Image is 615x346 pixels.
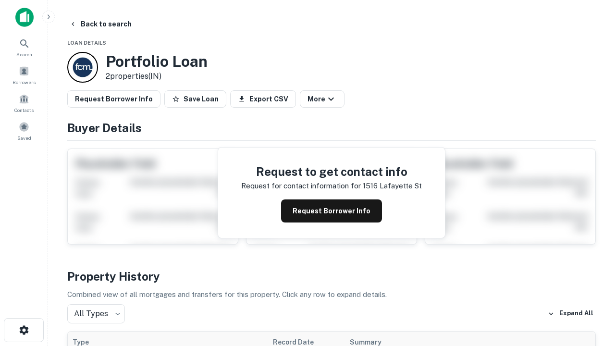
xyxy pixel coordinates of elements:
h3: Portfolio Loan [106,52,208,71]
span: Borrowers [12,78,36,86]
div: All Types [67,304,125,323]
p: 1516 lafayette st [363,180,422,192]
iframe: Chat Widget [567,269,615,315]
button: Back to search [65,15,135,33]
button: Export CSV [230,90,296,108]
button: Request Borrower Info [67,90,160,108]
img: capitalize-icon.png [15,8,34,27]
button: Save Loan [164,90,226,108]
a: Search [3,34,45,60]
p: Combined view of all mortgages and transfers for this property. Click any row to expand details. [67,289,596,300]
span: Saved [17,134,31,142]
button: Expand All [545,307,596,321]
a: Borrowers [3,62,45,88]
button: More [300,90,344,108]
h4: Request to get contact info [241,163,422,180]
p: 2 properties (IN) [106,71,208,82]
span: Contacts [14,106,34,114]
a: Saved [3,118,45,144]
h4: Property History [67,268,596,285]
span: Search [16,50,32,58]
h4: Buyer Details [67,119,596,136]
span: Loan Details [67,40,106,46]
a: Contacts [3,90,45,116]
button: Request Borrower Info [281,199,382,222]
p: Request for contact information for [241,180,361,192]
